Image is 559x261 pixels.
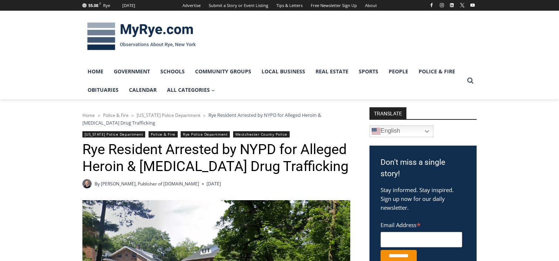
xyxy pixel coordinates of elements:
[103,112,129,118] a: Police & Fire
[203,113,205,118] span: >
[82,141,350,175] h1: Rye Resident Arrested by NYPD for Alleged Heroin & [MEDICAL_DATA] Drug Trafficking
[381,157,466,180] h3: Don't miss a single story!
[458,1,467,10] a: X
[132,113,134,118] span: >
[181,131,230,138] a: Rye Police Department
[207,180,221,187] time: [DATE]
[369,107,406,119] strong: TRANSLATE
[155,62,190,81] a: Schools
[88,3,98,8] span: 55.08
[381,217,462,231] label: Email Address
[413,62,460,81] a: Police & Fire
[82,62,464,100] nav: Primary Navigation
[103,2,110,9] div: Rye
[82,81,124,99] a: Obituaries
[99,1,101,6] span: F
[82,17,201,56] img: MyRye.com
[464,74,477,87] button: View Search Form
[124,81,162,99] a: Calendar
[109,62,155,81] a: Government
[101,181,199,187] a: [PERSON_NAME], Publisher of [DOMAIN_NAME]
[372,127,381,136] img: en
[384,62,413,81] a: People
[427,1,436,10] a: Facebook
[82,131,146,138] a: [US_STATE] Police Department
[437,1,446,10] a: Instagram
[82,179,92,188] a: Author image
[190,62,256,81] a: Community Groups
[82,62,109,81] a: Home
[149,131,178,138] a: Police & Fire
[310,62,354,81] a: Real Estate
[369,125,433,137] a: English
[82,112,95,118] a: Home
[137,112,200,118] a: [US_STATE] Police Department
[447,1,456,10] a: Linkedin
[233,131,290,138] a: Westchester County Police
[122,2,135,9] div: [DATE]
[82,112,321,126] span: Rye Resident Arrested by NYPD for Alleged Heroin & [MEDICAL_DATA] Drug Trafficking
[95,180,100,187] span: By
[468,1,477,10] a: YouTube
[167,86,215,94] span: All Categories
[256,62,310,81] a: Local Business
[162,81,220,99] a: All Categories
[354,62,384,81] a: Sports
[82,111,350,126] nav: Breadcrumbs
[381,185,466,212] p: Stay informed. Stay inspired. Sign up now for our daily newsletter.
[98,113,100,118] span: >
